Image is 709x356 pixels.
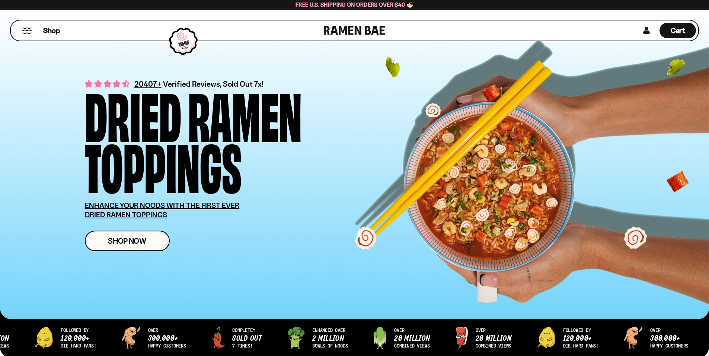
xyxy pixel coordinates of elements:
[296,1,413,8] span: Free U.S. Shipping on Orders over $40 🍜
[22,28,32,34] button: Mobile Menu Trigger
[108,237,146,245] span: Shop Now
[85,201,240,219] u: ENHANCE YOUR NOODS WITH THE FIRST EVER DRIED RAMEN TOPPINGS
[43,26,60,36] span: Shop
[85,231,170,251] a: Shop Now
[85,139,242,190] div: Toppings
[671,26,685,35] span: Cart
[85,88,181,139] div: Dried
[188,88,302,139] div: Ramen
[43,23,60,38] a: Shop
[660,20,696,41] div: Cart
